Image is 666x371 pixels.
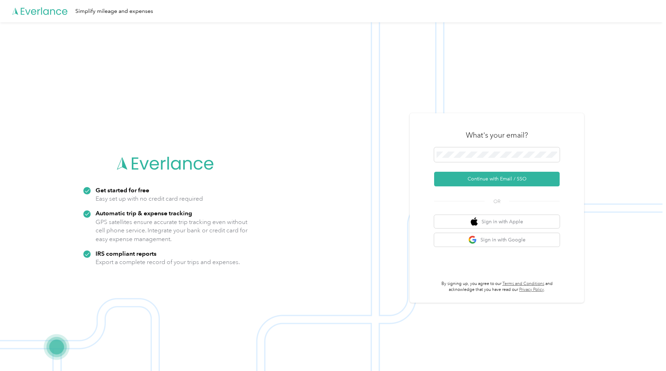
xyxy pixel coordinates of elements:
[485,198,509,205] span: OR
[519,287,544,292] a: Privacy Policy
[96,218,248,244] p: GPS satellites ensure accurate trip tracking even without cell phone service. Integrate your bank...
[471,217,478,226] img: apple logo
[96,258,240,266] p: Export a complete record of your trips and expenses.
[468,235,477,244] img: google logo
[434,233,560,247] button: google logoSign in with Google
[75,7,153,16] div: Simplify mileage and expenses
[434,281,560,293] p: By signing up, you agree to our and acknowledge that you have read our .
[434,215,560,229] button: apple logoSign in with Apple
[466,130,528,140] h3: What's your email?
[434,172,560,186] button: Continue with Email / SSO
[96,194,203,203] p: Easy set up with no credit card required
[502,281,544,286] a: Terms and Conditions
[96,186,149,194] strong: Get started for free
[96,209,192,217] strong: Automatic trip & expense tracking
[96,250,157,257] strong: IRS compliant reports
